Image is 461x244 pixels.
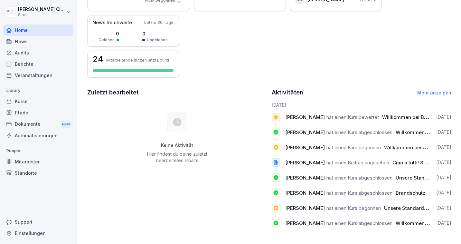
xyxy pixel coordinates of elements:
[285,220,325,226] span: [PERSON_NAME]
[99,30,119,37] p: 0
[3,118,73,130] a: DokumenteNew
[382,114,437,120] span: Willkommen bei Bounti!
[285,114,325,120] span: [PERSON_NAME]
[92,19,132,26] p: News Reichweite
[326,205,381,211] span: hat einen Kurs begonnen
[272,88,303,97] h2: Aktivitäten
[147,37,168,43] p: Ungelesen
[272,102,452,108] h6: [DATE]
[3,24,73,36] a: Home
[396,190,425,196] span: Brandschutz
[3,58,73,70] a: Berichte
[436,220,451,226] p: [DATE]
[18,7,65,12] p: [PERSON_NAME] Ciccarone
[93,55,103,63] h3: 24
[3,36,73,47] a: News
[326,114,379,120] span: hat einen Kurs bewertet
[3,70,73,81] a: Veranstaltungen
[436,174,451,181] p: [DATE]
[326,129,392,135] span: hat einen Kurs abgeschlossen
[285,175,325,181] span: [PERSON_NAME]
[144,20,174,25] p: Letzte 30 Tage
[285,190,325,196] span: [PERSON_NAME]
[384,205,452,211] span: Unsere Standards (PIZZERIA)
[326,190,392,196] span: hat einen Kurs abgeschlossen
[3,216,73,228] div: Support
[142,30,168,37] p: 0
[326,160,389,166] span: hat einen Beitrag angesehen
[396,129,450,135] span: Willkommen bei Bounti!
[285,144,325,151] span: [PERSON_NAME]
[18,13,65,17] p: Sironi
[436,159,451,166] p: [DATE]
[326,144,381,151] span: hat einen Kurs begonnen
[285,160,325,166] span: [PERSON_NAME]
[3,96,73,107] a: Kurse
[3,156,73,167] a: Mitarbeiter
[285,205,325,211] span: [PERSON_NAME]
[99,37,115,43] p: Gelesen
[145,151,210,164] p: Hier findest du deine zuletzt bearbeiteten Inhalte
[3,146,73,156] p: People
[436,129,451,135] p: [DATE]
[3,107,73,118] a: Pfade
[61,121,71,128] div: New
[285,129,325,135] span: [PERSON_NAME]
[436,144,451,151] p: [DATE]
[3,130,73,141] a: Automatisierungen
[3,167,73,179] a: Standorte
[436,190,451,196] p: [DATE]
[106,58,169,63] p: Mitarbeitende nutzen jetzt Bounti
[384,144,439,151] span: Willkommen bei Bounti!
[326,220,392,226] span: hat einen Kurs abgeschlossen
[3,118,73,130] div: Dokumente
[3,85,73,96] p: Library
[3,47,73,58] a: Audits
[3,228,73,239] a: Einstellungen
[436,114,451,120] p: [DATE]
[417,90,451,95] a: Mehr anzeigen
[436,205,451,211] p: [DATE]
[145,142,210,148] h5: Keine Aktivität
[87,88,267,97] h2: Zuletzt bearbeitet
[326,175,392,181] span: hat einen Kurs abgeschlossen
